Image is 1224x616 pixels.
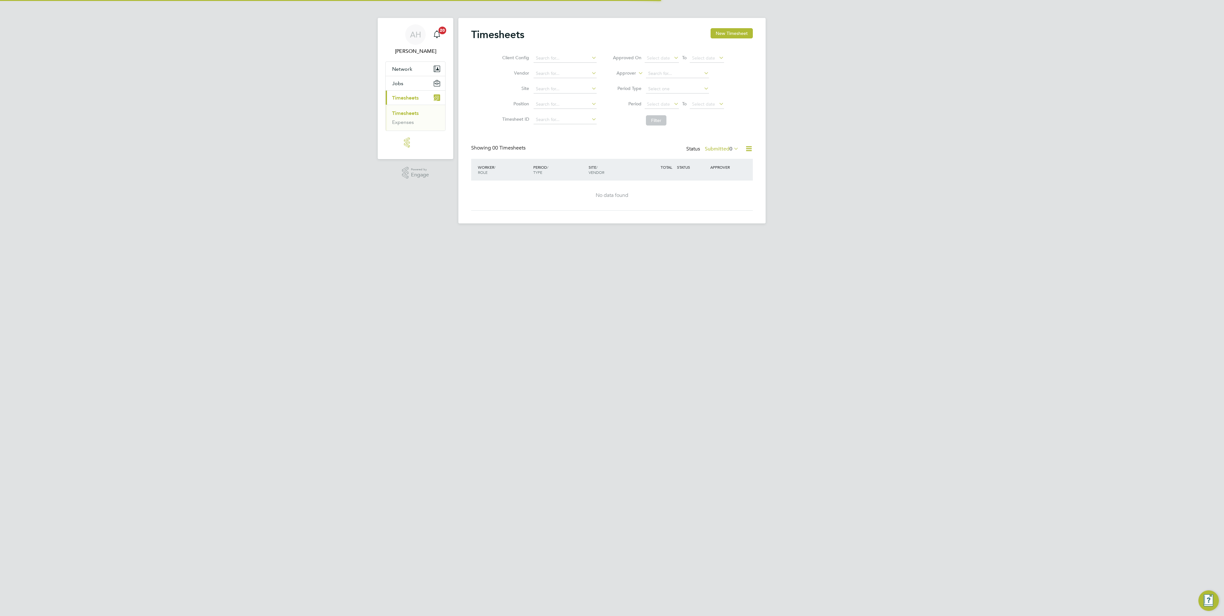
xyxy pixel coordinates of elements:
[534,85,597,93] input: Search for...
[534,100,597,109] input: Search for...
[500,116,529,122] label: Timesheet ID
[471,28,524,41] h2: Timesheets
[494,165,495,170] span: /
[392,95,419,101] span: Timesheets
[410,30,421,39] span: AH
[646,69,709,78] input: Search for...
[385,24,446,55] a: AH[PERSON_NAME]
[680,53,688,62] span: To
[692,101,715,107] span: Select date
[392,66,412,72] span: Network
[705,146,739,152] label: Submitted
[587,161,642,178] div: SITE
[386,62,445,76] button: Network
[711,28,753,38] button: New Timesheet
[686,145,740,154] div: Status
[431,24,443,45] a: 20
[378,18,453,159] nav: Main navigation
[478,170,487,175] span: ROLE
[661,165,672,170] span: TOTAL
[392,119,414,125] a: Expenses
[533,170,542,175] span: TYPE
[547,165,548,170] span: /
[692,55,715,61] span: Select date
[647,101,670,107] span: Select date
[613,55,641,61] label: Approved On
[647,55,670,61] span: Select date
[492,145,526,151] span: 00 Timesheets
[613,85,641,91] label: Period Type
[646,115,666,126] button: Filter
[613,101,641,107] label: Period
[646,85,709,93] input: Select one
[500,70,529,76] label: Vendor
[439,27,446,34] span: 20
[680,100,688,108] span: To
[500,101,529,107] label: Position
[709,161,742,173] div: APPROVER
[402,167,429,179] a: Powered byEngage
[607,70,636,77] label: Approver
[532,161,587,178] div: PERIOD
[478,192,746,199] div: No data found
[386,76,445,90] button: Jobs
[1198,590,1219,611] button: Engage Resource Center
[392,110,419,116] a: Timesheets
[675,161,709,173] div: STATUS
[385,47,446,55] span: Amber Holmes
[392,80,403,86] span: Jobs
[500,55,529,61] label: Client Config
[500,85,529,91] label: Site
[385,137,446,148] a: Go to home page
[534,115,597,124] input: Search for...
[411,172,429,178] span: Engage
[386,91,445,105] button: Timesheets
[534,69,597,78] input: Search for...
[476,161,532,178] div: WORKER
[404,137,427,148] img: northernrailway-logo-retina.png
[471,145,527,151] div: Showing
[386,105,445,131] div: Timesheets
[729,146,732,152] span: 0
[534,54,597,63] input: Search for...
[596,165,598,170] span: /
[589,170,604,175] span: VENDOR
[411,167,429,172] span: Powered by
